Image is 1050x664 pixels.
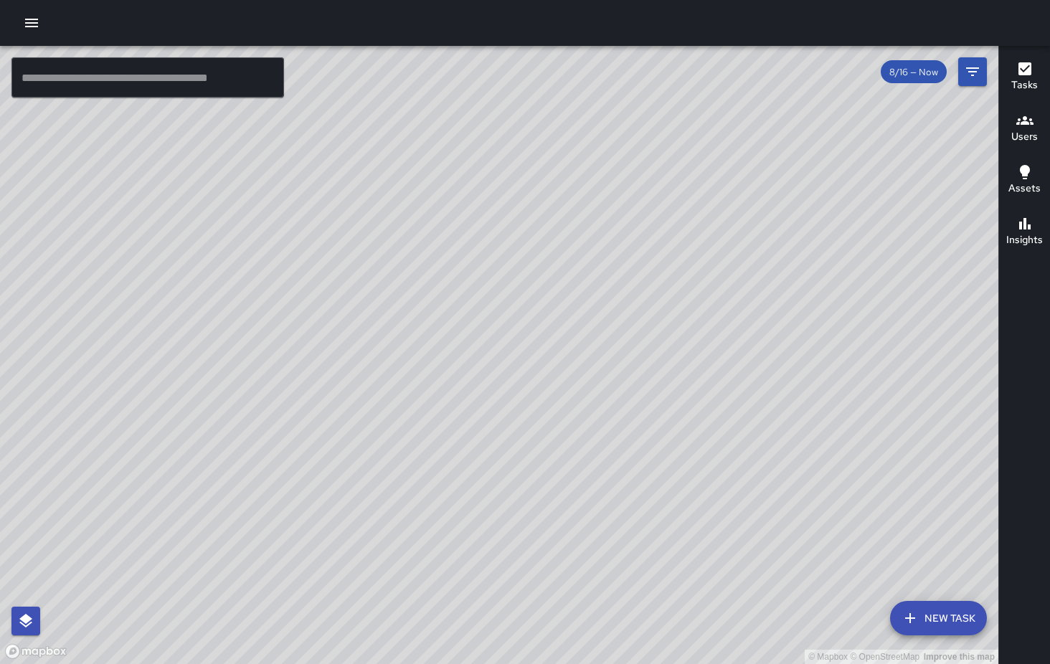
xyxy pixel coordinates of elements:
[1006,232,1043,248] h6: Insights
[999,103,1050,155] button: Users
[890,601,987,635] button: New Task
[1011,77,1038,93] h6: Tasks
[881,66,947,78] span: 8/16 — Now
[958,57,987,86] button: Filters
[999,155,1050,207] button: Assets
[1011,129,1038,145] h6: Users
[999,52,1050,103] button: Tasks
[1008,181,1041,196] h6: Assets
[999,207,1050,258] button: Insights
